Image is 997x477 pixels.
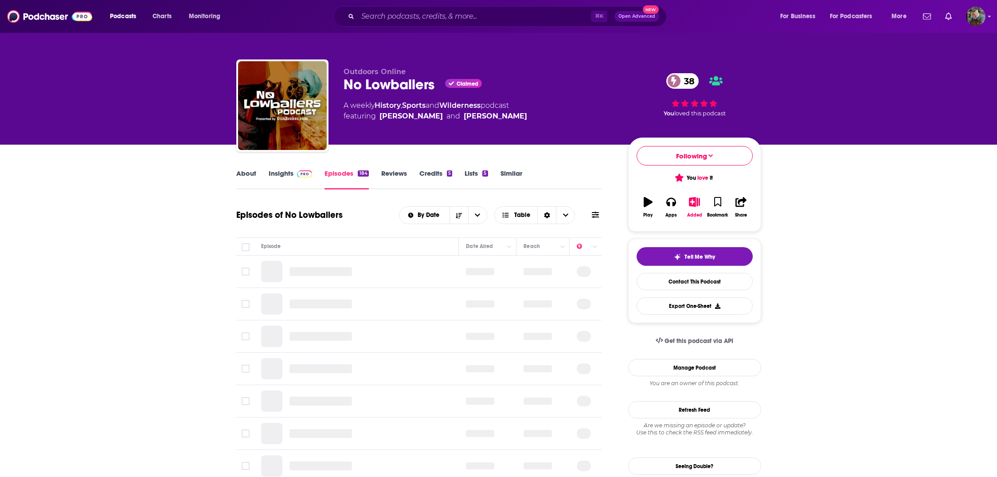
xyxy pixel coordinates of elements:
[577,241,589,252] div: Power Score
[537,207,556,224] div: Sort Direction
[966,7,985,26] span: Logged in as alforkner
[675,73,699,89] span: 38
[676,152,707,160] span: Following
[399,212,450,218] button: open menu
[468,207,487,224] button: open menu
[242,365,250,373] span: Toggle select row
[891,10,907,23] span: More
[649,330,741,352] a: Get this podcast via API
[942,9,955,24] a: Show notifications dropdown
[494,206,575,224] button: Choose View
[628,401,761,418] button: Refresh Feed
[660,191,683,223] button: Apps
[152,10,172,23] span: Charts
[189,10,220,23] span: Monitoring
[830,10,872,23] span: For Podcasters
[966,7,985,26] img: User Profile
[707,213,728,218] div: Bookmark
[147,9,177,24] a: Charts
[665,213,677,218] div: Apps
[402,101,426,110] a: Sports
[401,101,402,110] span: ,
[729,191,752,223] button: Share
[706,191,729,223] button: Bookmark
[7,8,92,25] img: Podchaser - Follow, Share and Rate Podcasts
[465,169,488,189] a: Lists5
[344,67,406,76] span: Outdoors Online
[450,207,468,224] button: Sort Direction
[344,100,527,122] div: A weekly podcast
[774,9,826,24] button: open menu
[674,253,681,260] img: tell me why sparkle
[242,462,250,470] span: Toggle select row
[183,9,232,24] button: open menu
[238,61,327,150] img: No Lowballers
[966,7,985,26] button: Show profile menu
[381,169,407,189] a: Reviews
[674,110,726,117] span: loved this podcast
[110,10,136,23] span: Podcasts
[466,241,493,252] div: Date Aired
[342,6,675,27] div: Search podcasts, credits, & more...
[919,9,934,24] a: Show notifications dropdown
[628,380,761,387] div: You are an owner of this podcast.
[618,14,655,19] span: Open Advanced
[687,213,702,218] div: Added
[358,170,368,177] div: 184
[683,191,706,223] button: Added
[637,273,753,290] a: Contact This Podcast
[824,9,885,24] button: open menu
[236,169,256,189] a: About
[524,241,540,252] div: Reach
[242,268,250,276] span: Toggle select row
[676,174,713,181] span: You it
[242,430,250,438] span: Toggle select row
[735,213,747,218] div: Share
[643,213,653,218] div: Play
[344,111,527,122] span: featuring
[664,110,674,117] span: You
[504,241,514,252] button: Column Actions
[614,11,659,22] button: Open AdvancedNew
[439,101,481,110] a: Wilderness
[885,9,918,24] button: open menu
[666,73,699,89] a: 38
[261,241,281,252] div: Episode
[375,101,401,110] a: History
[242,332,250,340] span: Toggle select row
[665,337,733,345] span: Get this podcast via API
[697,174,708,181] span: love
[591,11,607,22] span: ⌘ K
[242,300,250,308] span: Toggle select row
[637,297,753,315] button: Export One-Sheet
[358,9,591,24] input: Search podcasts, credits, & more...
[297,170,313,177] img: Podchaser Pro
[269,169,313,189] a: InsightsPodchaser Pro
[643,5,659,14] span: New
[628,67,761,122] div: 38Youloved this podcast
[628,457,761,475] a: Seeing Double?
[500,169,522,189] a: Similar
[464,111,527,122] a: Allen Forkner
[242,397,250,405] span: Toggle select row
[684,253,715,260] span: Tell Me Why
[426,101,439,110] span: and
[446,111,460,122] span: and
[379,111,443,122] div: [PERSON_NAME]
[637,169,753,186] button: You love it
[419,169,452,189] a: Credits5
[589,241,600,252] button: Column Actions
[514,212,530,218] span: Table
[236,209,343,221] h1: Episodes of No Lowballers
[637,146,753,166] button: Following
[447,170,452,177] div: 5
[628,359,761,376] a: Manage Podcast
[325,169,368,189] a: Episodes184
[104,9,148,24] button: open menu
[399,206,487,224] h2: Choose List sort
[780,10,815,23] span: For Business
[418,212,442,218] span: By Date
